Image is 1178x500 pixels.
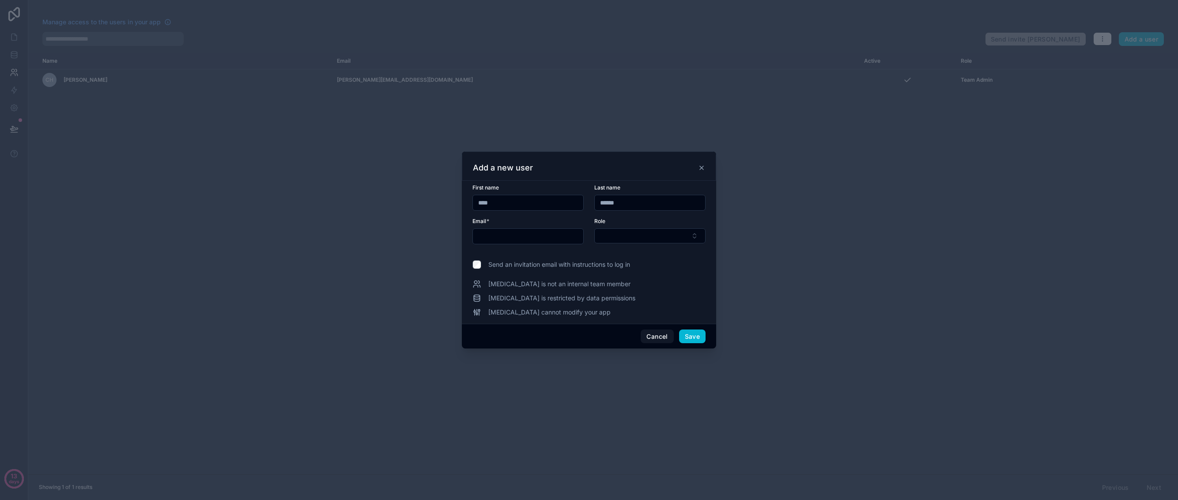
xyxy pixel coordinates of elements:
[594,228,706,243] button: Select Button
[488,260,630,269] span: Send an invitation email with instructions to log in
[473,163,533,173] h3: Add a new user
[594,218,605,224] span: Role
[641,330,673,344] button: Cancel
[472,260,481,269] input: Send an invitation email with instructions to log in
[488,308,611,317] span: [MEDICAL_DATA] cannot modify your app
[472,218,486,224] span: Email
[488,280,631,288] span: [MEDICAL_DATA] is not an internal team member
[679,330,706,344] button: Save
[594,184,620,191] span: Last name
[472,184,499,191] span: First name
[488,294,635,303] span: [MEDICAL_DATA] is restricted by data permissions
